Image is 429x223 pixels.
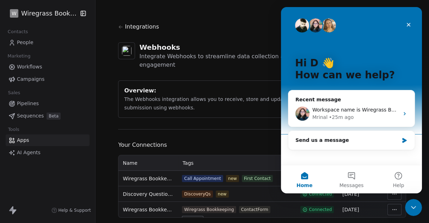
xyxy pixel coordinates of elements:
[12,10,17,17] span: W
[342,207,359,212] span: [DATE]
[5,26,31,37] span: Contacts
[47,113,61,120] span: Beta
[184,176,221,181] div: Call Appointment
[218,191,227,197] div: new
[59,176,83,181] span: Messages
[59,207,91,213] span: Help & Support
[17,63,42,71] span: Workflows
[16,176,31,181] span: Home
[123,160,137,166] span: Name
[121,11,134,24] div: Close
[182,216,203,223] span: + 1 more
[6,61,90,73] a: Workflows
[244,176,271,181] div: First Contact
[17,137,29,144] span: Apps
[7,123,134,143] div: Send us a message
[6,73,90,85] a: Campaigns
[6,134,90,146] a: Apps
[118,23,406,31] a: Integrations
[6,147,90,158] a: AI Agents
[184,191,210,197] div: DiscoveryQs
[309,207,332,212] span: Connected
[17,100,39,107] span: Pipelines
[123,175,173,182] span: Wiregrass Bookkeeping - [PERSON_NAME]
[5,51,33,61] span: Marketing
[47,158,94,186] button: Messages
[405,199,422,216] iframe: Intercom live chat
[122,46,132,56] img: webhooks.svg
[183,160,194,166] span: Tags
[21,9,78,18] span: Wiregrass Bookkeeping
[228,176,237,181] div: new
[123,191,173,198] span: Discovery Questionnaire
[31,107,47,114] div: Mrinal
[123,206,173,213] span: Wiregrass Bookkeeping ContactUs Lead
[139,42,330,52] div: Webhooks
[31,100,266,106] span: Workspace name is Wiregrass Bookkeeping. Workflow is &quot;Discovery Questionnaire&quot;
[94,158,141,186] button: Help
[6,37,90,48] a: People
[5,124,22,135] span: Tools
[118,141,406,149] span: Your Connections
[17,39,33,46] span: People
[51,207,91,213] a: Help & Support
[8,7,75,19] button: WWiregrass Bookkeeping
[241,207,268,212] div: ContactForm
[48,107,73,114] div: • 25m ago
[139,52,330,69] div: Integrate Webhooks to streamline data collection and customer engagement
[6,110,90,122] a: SequencesBeta
[281,7,422,193] iframe: Intercom live chat
[124,86,400,95] div: Overview:
[124,96,375,110] span: The Webhooks integration allows you to receive, store and update contact information for every fo...
[309,191,332,197] span: Connected
[17,76,44,83] span: Campaigns
[125,23,159,31] span: Integrations
[6,98,90,109] a: Pipelines
[5,88,23,98] span: Sales
[17,149,41,156] span: AI Agents
[17,112,44,120] span: Sequences
[342,191,359,197] span: [DATE]
[184,207,234,212] div: Wiregrass Bookkeeping
[112,176,123,181] span: Help
[14,129,118,137] div: Send us a message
